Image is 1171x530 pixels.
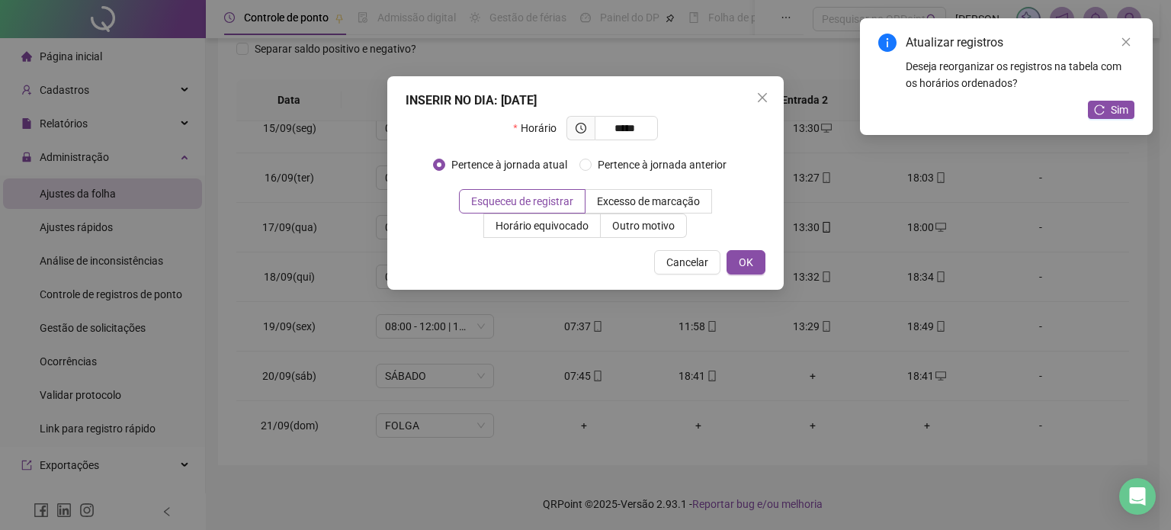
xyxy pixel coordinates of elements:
div: INSERIR NO DIA : [DATE] [406,92,765,110]
span: Horário equivocado [496,220,589,232]
span: Cancelar [666,254,708,271]
span: close [1121,37,1131,47]
div: Open Intercom Messenger [1119,478,1156,515]
span: Esqueceu de registrar [471,195,573,207]
span: reload [1094,104,1105,115]
span: Excesso de marcação [597,195,700,207]
span: info-circle [878,34,897,52]
span: Sim [1111,101,1128,118]
span: Outro motivo [612,220,675,232]
span: Pertence à jornada atual [445,156,573,173]
span: close [756,92,768,104]
button: Close [750,85,775,110]
button: Sim [1088,101,1134,119]
label: Horário [513,116,566,140]
div: Deseja reorganizar os registros na tabela com os horários ordenados? [906,58,1134,92]
button: OK [727,250,765,275]
span: OK [739,254,753,271]
span: clock-circle [576,123,586,133]
span: Pertence à jornada anterior [592,156,733,173]
div: Atualizar registros [906,34,1134,52]
button: Cancelar [654,250,720,275]
a: Close [1118,34,1134,50]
